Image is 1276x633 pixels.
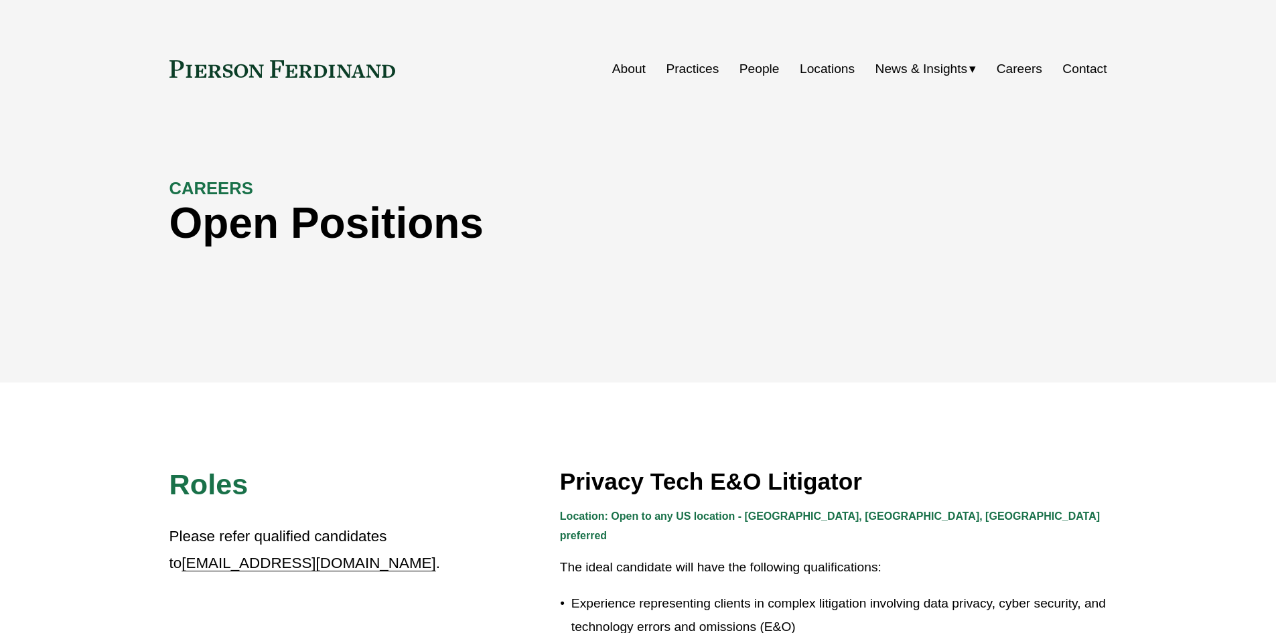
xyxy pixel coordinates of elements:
a: folder dropdown [875,56,977,82]
a: Locations [800,56,855,82]
p: The ideal candidate will have the following qualifications: [560,556,1107,579]
strong: CAREERS [169,179,253,198]
a: Careers [997,56,1042,82]
a: People [739,56,780,82]
strong: Location: Open to any US location - [GEOGRAPHIC_DATA], [GEOGRAPHIC_DATA], [GEOGRAPHIC_DATA] prefe... [560,510,1103,541]
a: About [612,56,646,82]
h1: Open Positions [169,199,873,248]
h3: Privacy Tech E&O Litigator [560,467,1107,496]
span: News & Insights [875,58,968,81]
a: [EMAIL_ADDRESS][DOMAIN_NAME] [182,555,435,571]
span: Roles [169,468,249,500]
a: Practices [666,56,719,82]
a: Contact [1062,56,1107,82]
p: Please refer qualified candidates to . [169,523,443,577]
